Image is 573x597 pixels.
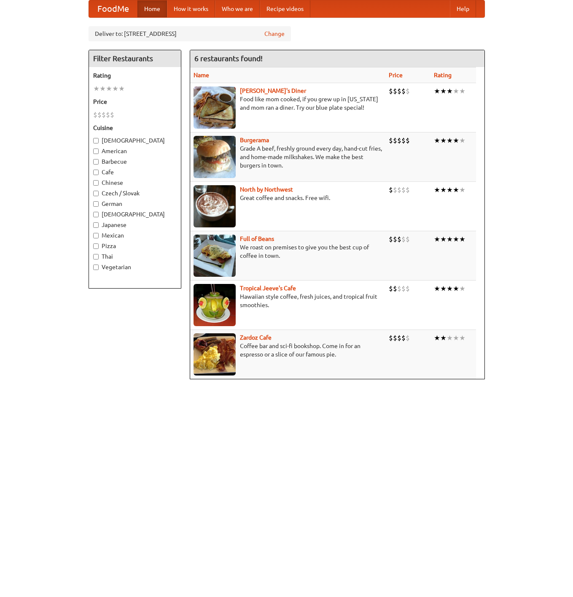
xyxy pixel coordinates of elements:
[93,191,99,196] input: Czech / Slovak
[453,284,459,293] li: ★
[434,136,440,145] li: ★
[93,189,177,197] label: Czech / Slovak
[401,235,406,244] li: $
[194,333,236,375] img: zardoz.jpg
[194,185,236,227] img: north.jpg
[100,84,106,93] li: ★
[194,235,236,277] img: beans.jpg
[264,30,285,38] a: Change
[453,235,459,244] li: ★
[401,86,406,96] li: $
[215,0,260,17] a: Who we are
[440,333,447,343] li: ★
[93,71,177,80] h5: Rating
[240,334,272,341] b: Zardoz Cafe
[397,284,401,293] li: $
[93,159,99,165] input: Barbecue
[393,333,397,343] li: $
[194,95,382,112] p: Food like mom cooked, if you grew up in [US_STATE] and mom ran a diner. Try our blue plate special!
[194,284,236,326] img: jeeves.jpg
[89,0,137,17] a: FoodMe
[434,72,452,78] a: Rating
[240,87,306,94] a: [PERSON_NAME]'s Diner
[389,235,393,244] li: $
[440,136,447,145] li: ★
[459,235,465,244] li: ★
[137,0,167,17] a: Home
[93,265,99,270] input: Vegetarian
[93,254,99,259] input: Thai
[93,170,99,175] input: Cafe
[93,136,177,145] label: [DEMOGRAPHIC_DATA]
[93,263,177,271] label: Vegetarian
[102,110,106,119] li: $
[93,110,97,119] li: $
[389,86,393,96] li: $
[93,138,99,143] input: [DEMOGRAPHIC_DATA]
[440,284,447,293] li: ★
[93,210,177,219] label: [DEMOGRAPHIC_DATA]
[393,86,397,96] li: $
[440,235,447,244] li: ★
[447,86,453,96] li: ★
[167,0,215,17] a: How it works
[240,235,274,242] a: Full of Beans
[194,243,382,260] p: We roast on premises to give you the best cup of coffee in town.
[93,233,99,238] input: Mexican
[434,235,440,244] li: ★
[393,284,397,293] li: $
[93,252,177,261] label: Thai
[406,185,410,194] li: $
[459,136,465,145] li: ★
[93,231,177,240] label: Mexican
[393,136,397,145] li: $
[459,86,465,96] li: ★
[97,110,102,119] li: $
[447,333,453,343] li: ★
[93,200,177,208] label: German
[93,168,177,176] label: Cafe
[112,84,118,93] li: ★
[447,284,453,293] li: ★
[389,185,393,194] li: $
[406,86,410,96] li: $
[434,284,440,293] li: ★
[389,72,403,78] a: Price
[401,185,406,194] li: $
[440,185,447,194] li: ★
[434,86,440,96] li: ★
[397,136,401,145] li: $
[453,185,459,194] li: ★
[459,185,465,194] li: ★
[194,292,382,309] p: Hawaiian style coffee, fresh juices, and tropical fruit smoothies.
[447,136,453,145] li: ★
[397,333,401,343] li: $
[389,136,393,145] li: $
[434,185,440,194] li: ★
[434,333,440,343] li: ★
[440,86,447,96] li: ★
[194,144,382,170] p: Grade A beef, freshly ground every day, hand-cut fries, and home-made milkshakes. We make the bes...
[397,86,401,96] li: $
[93,124,177,132] h5: Cuisine
[240,186,293,193] a: North by Northwest
[93,180,99,186] input: Chinese
[459,333,465,343] li: ★
[106,110,110,119] li: $
[393,235,397,244] li: $
[389,333,393,343] li: $
[240,137,269,143] a: Burgerama
[93,147,177,155] label: American
[406,284,410,293] li: $
[93,222,99,228] input: Japanese
[194,54,263,62] ng-pluralize: 6 restaurants found!
[93,84,100,93] li: ★
[397,185,401,194] li: $
[406,235,410,244] li: $
[89,50,181,67] h4: Filter Restaurants
[389,284,393,293] li: $
[194,136,236,178] img: burgerama.jpg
